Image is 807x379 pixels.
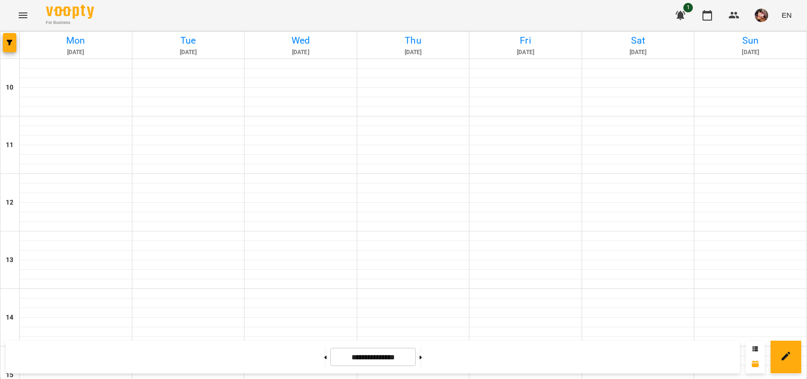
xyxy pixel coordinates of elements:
[12,4,35,27] button: Menu
[359,48,468,57] h6: [DATE]
[782,10,792,20] span: EN
[696,48,805,57] h6: [DATE]
[584,48,693,57] h6: [DATE]
[6,140,13,150] h6: 11
[471,48,580,57] h6: [DATE]
[21,33,130,48] h6: Mon
[46,20,94,26] span: For Business
[21,48,130,57] h6: [DATE]
[6,197,13,208] h6: 12
[46,5,94,19] img: Voopty Logo
[696,33,805,48] h6: Sun
[246,33,355,48] h6: Wed
[471,33,580,48] h6: Fri
[6,82,13,93] h6: 10
[246,48,355,57] h6: [DATE]
[6,312,13,323] h6: 14
[134,33,243,48] h6: Tue
[6,255,13,265] h6: 13
[683,3,693,12] span: 1
[778,6,795,24] button: EN
[359,33,468,48] h6: Thu
[755,9,768,22] img: 2a048b25d2e557de8b1a299ceab23d88.jpg
[134,48,243,57] h6: [DATE]
[584,33,693,48] h6: Sat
